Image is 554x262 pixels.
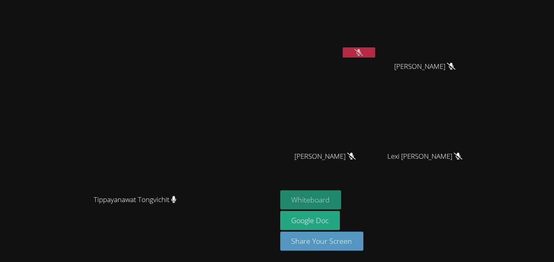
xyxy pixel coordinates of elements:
[387,151,462,162] span: Lexi [PERSON_NAME]
[280,211,340,230] a: Google Doc
[280,190,341,209] button: Whiteboard
[94,194,176,206] span: Tippayanawat Tongvichit
[394,61,455,72] span: [PERSON_NAME]
[280,232,364,251] button: Share Your Screen
[294,151,356,162] span: [PERSON_NAME]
